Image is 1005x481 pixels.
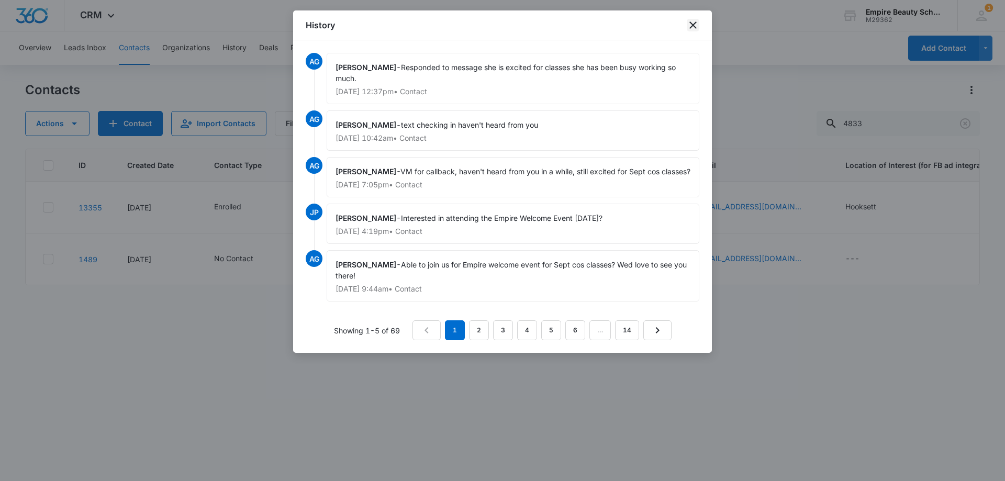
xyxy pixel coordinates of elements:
div: - [327,53,699,104]
a: Page 6 [565,320,585,340]
em: 1 [445,320,465,340]
span: Interested in attending the Empire Welcome Event [DATE]? [401,214,602,222]
a: Page 2 [469,320,489,340]
span: AG [306,110,322,127]
div: - [327,250,699,301]
span: AG [306,53,322,70]
p: Showing 1-5 of 69 [334,325,400,336]
div: - [327,110,699,151]
span: [PERSON_NAME] [336,260,396,269]
div: - [327,204,699,244]
h1: History [306,19,335,31]
button: close [687,19,699,31]
a: Page 14 [615,320,639,340]
p: [DATE] 7:05pm • Contact [336,181,690,188]
p: [DATE] 4:19pm • Contact [336,228,690,235]
p: [DATE] 10:42am • Contact [336,135,690,142]
span: AG [306,157,322,174]
a: Page 5 [541,320,561,340]
p: [DATE] 12:37pm • Contact [336,88,690,95]
span: [PERSON_NAME] [336,120,396,129]
a: Page 3 [493,320,513,340]
span: [PERSON_NAME] [336,63,396,72]
span: Responded to message she is excited for classes she has been busy working so much. [336,63,678,83]
span: [PERSON_NAME] [336,214,396,222]
span: AG [306,250,322,267]
a: Page 4 [517,320,537,340]
nav: Pagination [412,320,672,340]
p: [DATE] 9:44am • Contact [336,285,690,293]
span: [PERSON_NAME] [336,167,396,176]
span: text checking in haven't heard from you [401,120,538,129]
div: - [327,157,699,197]
span: JP [306,204,322,220]
span: Able to join us for Empire welcome event for Sept cos classes? Wed love to see you there! [336,260,689,280]
a: Next Page [643,320,672,340]
span: VM for callback, haven't heard from you in a while, still excited for Sept cos classes? [400,167,690,176]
